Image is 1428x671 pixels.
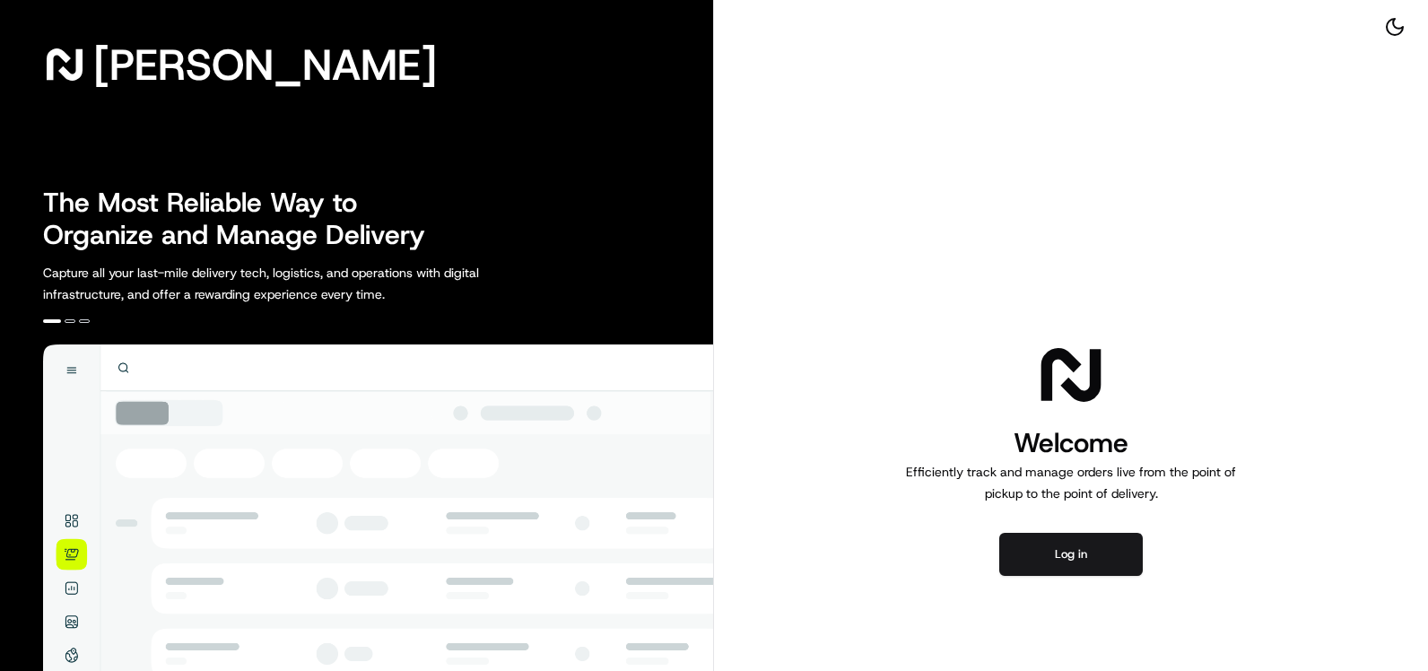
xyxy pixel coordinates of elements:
p: Efficiently track and manage orders live from the point of pickup to the point of delivery. [899,461,1243,504]
p: Capture all your last-mile delivery tech, logistics, and operations with digital infrastructure, ... [43,262,560,305]
button: Log in [999,533,1143,576]
span: [PERSON_NAME] [93,47,437,83]
h1: Welcome [899,425,1243,461]
h2: The Most Reliable Way to Organize and Manage Delivery [43,187,445,251]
